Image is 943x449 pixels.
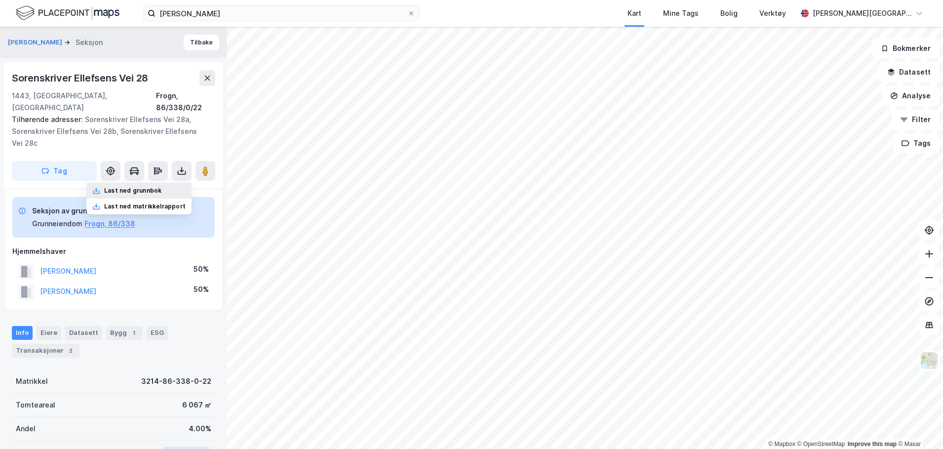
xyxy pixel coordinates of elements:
button: Datasett [879,62,939,82]
div: Transaksjoner [12,344,79,358]
div: Verktøy [759,7,786,19]
a: Improve this map [848,441,897,448]
div: Bygg [106,326,143,340]
div: Sorenskriver Ellefsens Vei 28 [12,70,150,86]
div: 1 [129,328,139,338]
button: Tag [12,161,97,181]
div: Sorenskriver Ellefsens Vei 28a, Sorenskriver Ellefsens Vei 28b, Sorenskriver Ellefsens Vei 28c [12,114,207,149]
span: Tilhørende adresser: [12,115,85,123]
div: 4.00% [189,423,211,435]
div: Eiere [37,326,61,340]
div: Datasett [65,326,102,340]
iframe: Chat Widget [894,402,943,449]
div: Matrikkel [16,375,48,387]
div: Kontrollprogram for chat [894,402,943,449]
div: 3214-86-338-0-22 [141,375,211,387]
div: 1443, [GEOGRAPHIC_DATA], [GEOGRAPHIC_DATA] [12,90,156,114]
img: logo.f888ab2527a4732fd821a326f86c7f29.svg [16,4,119,22]
div: ESG [147,326,168,340]
button: Frogn, 86/338 [84,218,135,230]
div: Mine Tags [663,7,699,19]
button: Analyse [882,86,939,106]
a: Mapbox [768,441,795,448]
a: OpenStreetMap [797,441,845,448]
div: Info [12,326,33,340]
div: Bolig [720,7,738,19]
div: Last ned grunnbok [104,187,161,195]
div: Last ned matrikkelrapport [104,203,186,210]
button: Filter [892,110,939,129]
div: 6 067 ㎡ [182,399,211,411]
button: Tags [893,133,939,153]
div: Frogn, 86/338/0/22 [156,90,215,114]
button: Bokmerker [872,39,939,58]
button: Tilbake [184,35,219,50]
div: Seksjon av grunneiendom [32,205,135,217]
div: Seksjon [76,37,103,48]
div: Kart [628,7,641,19]
div: Grunneiendom [32,218,82,230]
div: Hjemmelshaver [12,245,215,257]
div: [PERSON_NAME][GEOGRAPHIC_DATA] [813,7,911,19]
div: 50% [194,263,209,275]
div: Andel [16,423,36,435]
div: 50% [194,284,209,295]
button: [PERSON_NAME] [8,38,64,47]
div: 2 [66,346,76,356]
img: Z [920,351,939,370]
input: Søk på adresse, matrikkel, gårdeiere, leietakere eller personer [156,6,407,21]
div: Tomteareal [16,399,55,411]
